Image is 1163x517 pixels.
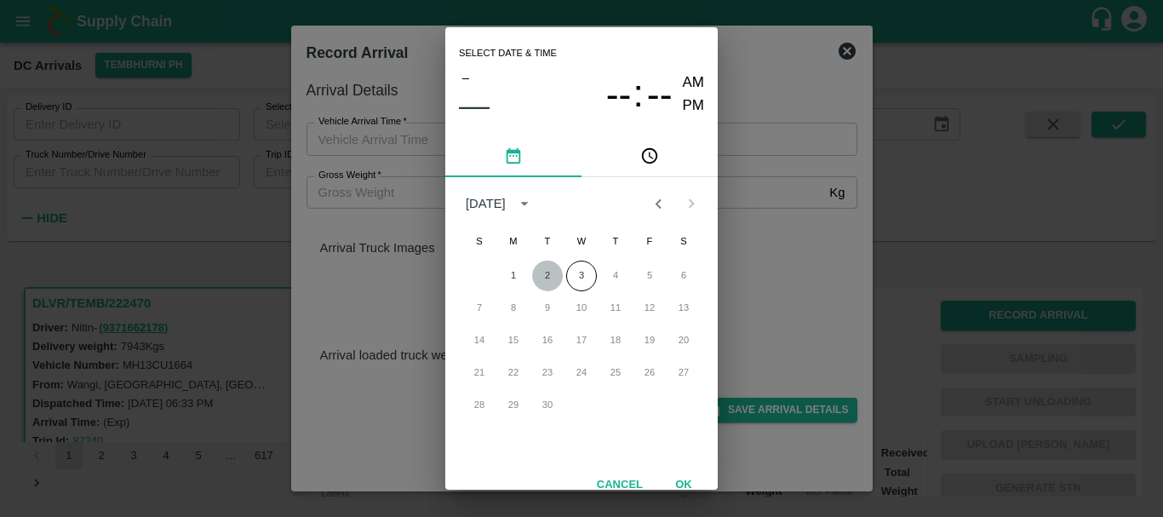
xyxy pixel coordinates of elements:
[590,470,650,500] button: Cancel
[498,261,529,291] button: 1
[464,225,495,259] span: Sunday
[459,41,557,66] span: Select date & time
[462,66,469,89] span: –
[459,66,473,89] button: –
[566,225,597,259] span: Wednesday
[511,190,538,217] button: calendar view is open, switch to year view
[600,225,631,259] span: Thursday
[633,72,643,117] span: :
[466,194,506,213] div: [DATE]
[581,136,718,177] button: pick time
[656,470,711,500] button: OK
[683,95,705,118] button: PM
[647,72,673,117] button: --
[498,225,529,259] span: Monday
[668,225,699,259] span: Saturday
[566,261,597,291] button: 3
[683,72,705,95] button: AM
[532,261,563,291] button: 2
[606,72,632,117] button: --
[532,225,563,259] span: Tuesday
[459,89,490,123] button: ––
[445,136,581,177] button: pick date
[634,225,665,259] span: Friday
[642,187,674,220] button: Previous month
